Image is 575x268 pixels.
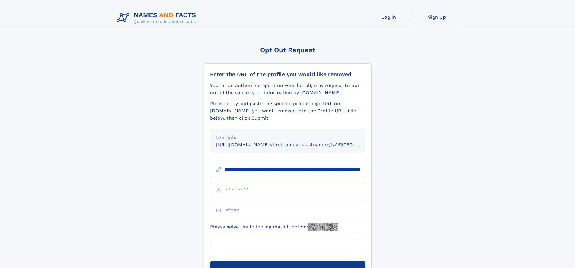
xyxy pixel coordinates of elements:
[210,100,365,122] div: Please copy and paste the specific profile page URL on [DOMAIN_NAME] you want removed into the Pr...
[204,46,372,54] div: Opt Out Request
[114,10,201,26] img: Logo Names and Facts
[413,10,461,24] a: Sign Up
[210,82,365,96] div: You, or an authorized agent on your behalf, may request to opt-out of the sale of your informatio...
[365,10,413,24] a: Log In
[216,134,359,141] div: Example:
[216,142,377,147] small: [URL][DOMAIN_NAME]<firstname>_<lastname>/NAF325G-xxxxxxxx
[210,71,365,78] div: Enter the URL of the profile you would like removed
[210,223,338,231] label: Please solve the following math function:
